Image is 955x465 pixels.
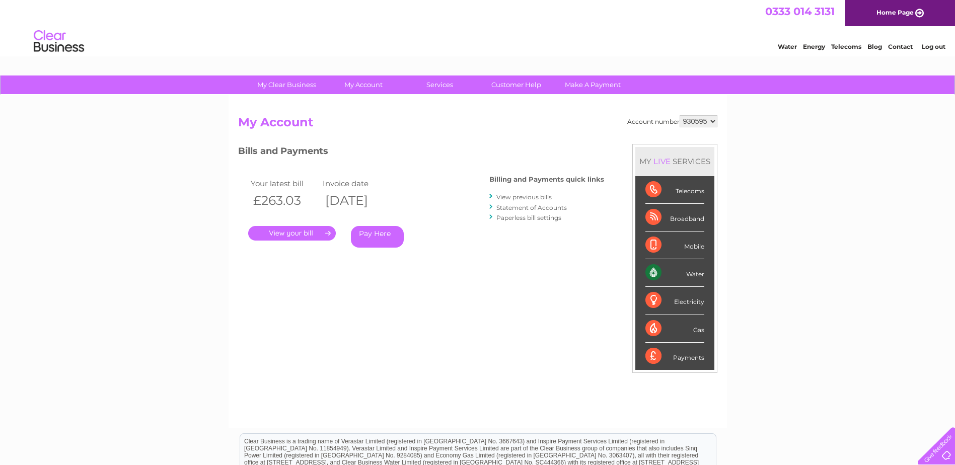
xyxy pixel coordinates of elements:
[496,193,552,201] a: View previous bills
[475,75,558,94] a: Customer Help
[627,115,717,127] div: Account number
[651,157,673,166] div: LIVE
[645,176,704,204] div: Telecoms
[238,144,604,162] h3: Bills and Payments
[240,6,716,49] div: Clear Business is a trading name of Verastar Limited (registered in [GEOGRAPHIC_DATA] No. 3667643...
[496,204,567,211] a: Statement of Accounts
[248,226,336,241] a: .
[489,176,604,183] h4: Billing and Payments quick links
[245,75,328,94] a: My Clear Business
[803,43,825,50] a: Energy
[778,43,797,50] a: Water
[831,43,861,50] a: Telecoms
[238,115,717,134] h2: My Account
[320,177,393,190] td: Invoice date
[551,75,634,94] a: Make A Payment
[888,43,913,50] a: Contact
[33,26,85,57] img: logo.png
[645,231,704,259] div: Mobile
[765,5,835,18] a: 0333 014 3131
[351,226,404,248] a: Pay Here
[922,43,945,50] a: Log out
[645,259,704,287] div: Water
[645,315,704,343] div: Gas
[248,190,321,211] th: £263.03
[496,214,561,221] a: Paperless bill settings
[867,43,882,50] a: Blog
[635,147,714,176] div: MY SERVICES
[320,190,393,211] th: [DATE]
[645,343,704,370] div: Payments
[322,75,405,94] a: My Account
[645,287,704,315] div: Electricity
[645,204,704,231] div: Broadband
[398,75,481,94] a: Services
[248,177,321,190] td: Your latest bill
